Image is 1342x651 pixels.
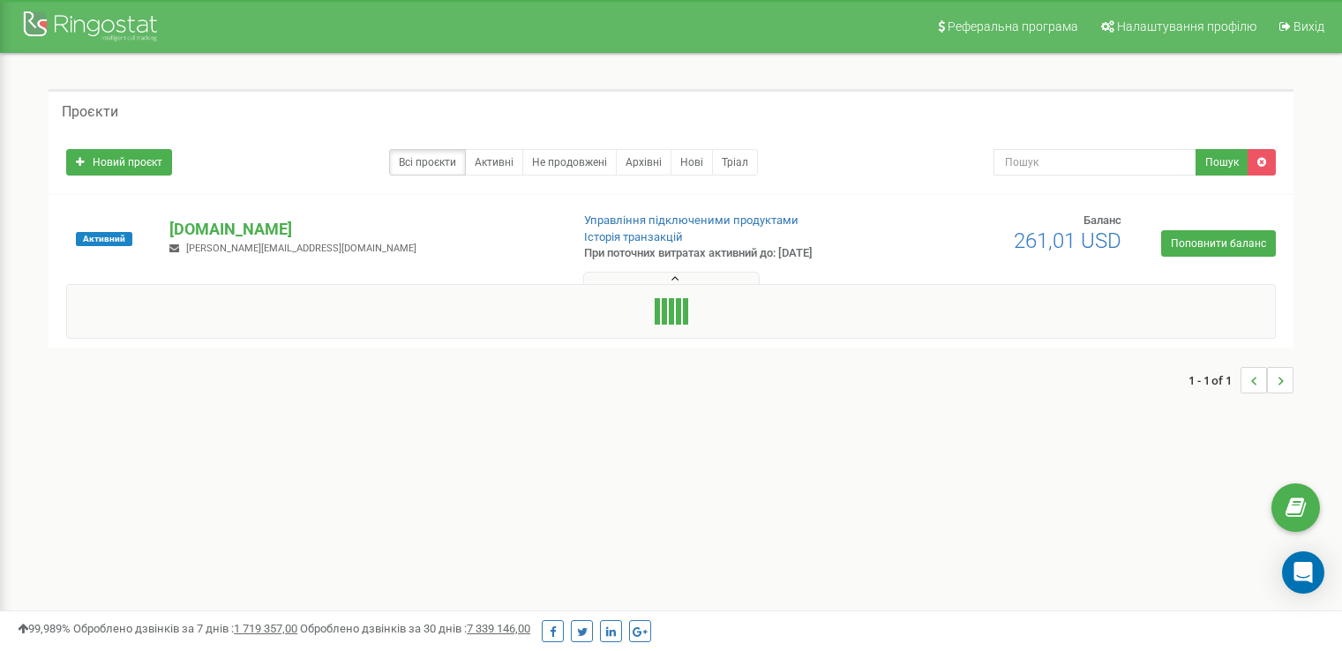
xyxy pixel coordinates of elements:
a: Управління підключеними продуктами [584,213,798,227]
p: При поточних витратах активний до: [DATE] [584,245,866,262]
span: 99,989% [18,622,71,635]
span: Оброблено дзвінків за 7 днів : [73,622,297,635]
div: Open Intercom Messenger [1282,551,1324,594]
u: 1 719 357,00 [234,622,297,635]
span: Активний [76,232,132,246]
h5: Проєкти [62,104,118,120]
span: Реферальна програма [948,19,1078,34]
span: Вихід [1293,19,1324,34]
span: Баланс [1083,213,1121,227]
a: Всі проєкти [389,149,466,176]
a: Не продовжені [522,149,617,176]
a: Тріал [712,149,758,176]
a: Нові [671,149,713,176]
span: Налаштування профілю [1117,19,1256,34]
span: 1 - 1 of 1 [1188,367,1241,393]
span: Оброблено дзвінків за 30 днів : [300,622,530,635]
p: [DOMAIN_NAME] [169,218,555,241]
span: 261,01 USD [1014,228,1121,253]
nav: ... [1188,349,1293,411]
a: Поповнити баланс [1161,230,1276,257]
a: Новий проєкт [66,149,172,176]
a: Історія транзакцій [584,230,683,243]
input: Пошук [993,149,1196,176]
button: Пошук [1196,149,1248,176]
span: [PERSON_NAME][EMAIL_ADDRESS][DOMAIN_NAME] [186,243,416,254]
a: Архівні [616,149,671,176]
u: 7 339 146,00 [467,622,530,635]
a: Активні [465,149,523,176]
